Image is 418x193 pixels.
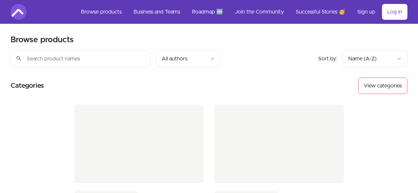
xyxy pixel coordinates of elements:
button: Product sort options [343,50,407,67]
a: Sign up [352,4,381,20]
h2: Categories [11,78,44,94]
button: View categories [358,78,407,94]
a: Roadmap 🆕 [187,4,228,20]
a: Browse products [76,4,127,20]
span: search [16,54,22,63]
nav: Main [76,4,407,20]
h2: Browse products [11,35,74,45]
span: Sort by: [318,56,337,61]
a: Join the Community [230,4,289,20]
input: Search product names [11,50,151,67]
img: Amigoscode logo [11,4,26,20]
a: Successful Stories 🥳 [290,4,351,20]
a: Business and Teams [128,4,185,20]
button: Filter by author [156,50,221,67]
a: Log in [382,4,407,20]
